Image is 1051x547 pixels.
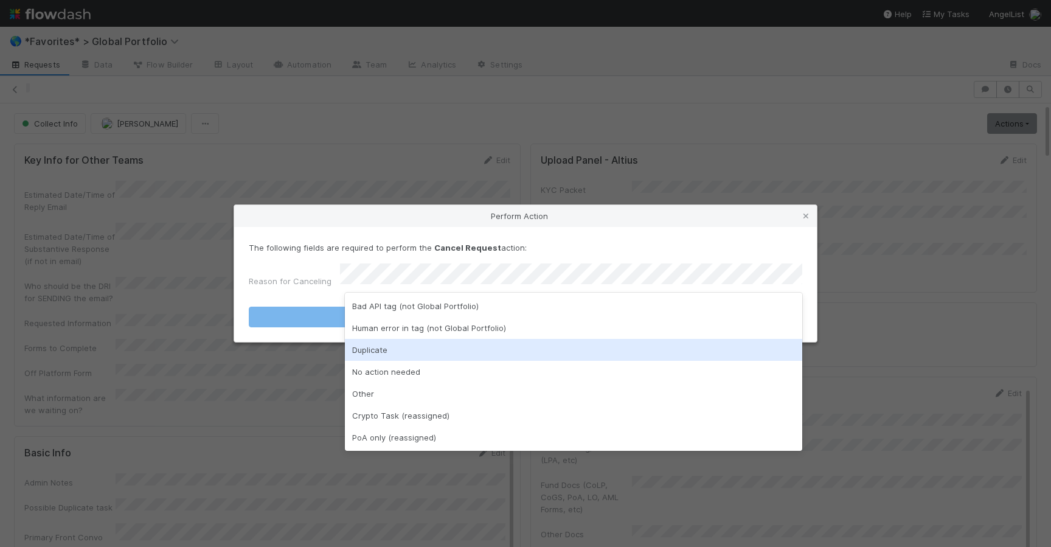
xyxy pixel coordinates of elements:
div: PoA only (reassigned) [345,427,802,448]
label: Reason for Canceling [249,275,331,287]
div: Perform Action [234,205,817,227]
div: Human error in tag (not Global Portfolio) [345,317,802,339]
div: No action needed [345,361,802,383]
div: Duplicate [345,339,802,361]
strong: Cancel Request [434,243,501,253]
button: Cancel Request [249,307,802,327]
div: Bad API tag (not Global Portfolio) [345,295,802,317]
div: Crypto Task (reassigned) [345,405,802,427]
p: The following fields are required to perform the action: [249,242,802,254]
div: Other [345,383,802,405]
